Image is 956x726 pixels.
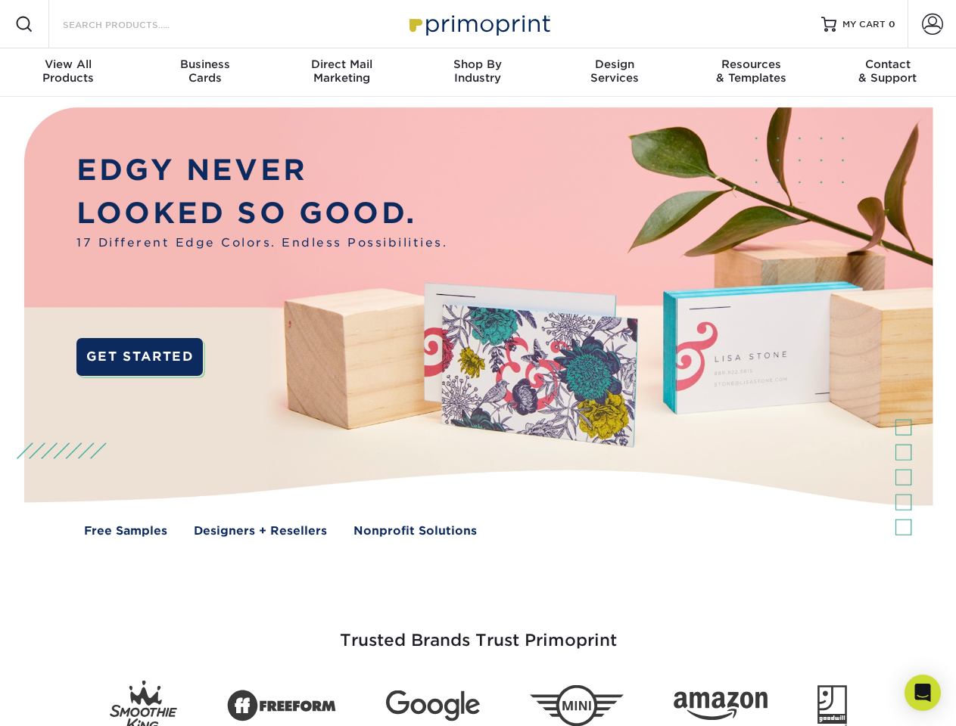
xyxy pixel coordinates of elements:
img: Google [386,690,480,721]
a: Free Samples [84,523,167,540]
img: Amazon [674,692,768,721]
a: GET STARTED [76,338,203,376]
span: MY CART [842,18,886,31]
img: Goodwill [817,685,847,726]
a: Nonprofit Solutions [353,523,477,540]
a: Direct MailMarketing [273,48,409,97]
div: Services [547,57,683,85]
span: Resources [683,57,819,71]
div: Industry [409,57,546,85]
div: Open Intercom Messenger [905,675,941,711]
h3: Trusted Brands Trust Primoprint [36,594,921,669]
a: DesignServices [547,48,683,97]
div: Marketing [273,57,409,85]
p: LOOKED SO GOOD. [76,192,447,235]
span: Business [136,57,272,71]
span: Contact [820,57,956,71]
a: Shop ByIndustry [409,48,546,97]
span: Shop By [409,57,546,71]
img: Primoprint [403,8,554,40]
div: & Support [820,57,956,85]
span: 0 [889,19,895,29]
p: EDGY NEVER [76,149,447,192]
span: Design [547,57,683,71]
a: BusinessCards [136,48,272,97]
div: Cards [136,57,272,85]
span: Direct Mail [273,57,409,71]
input: SEARCH PRODUCTS..... [61,15,209,33]
a: Designers + Resellers [194,523,327,540]
a: Contact& Support [820,48,956,97]
div: & Templates [683,57,819,85]
a: Resources& Templates [683,48,819,97]
span: 17 Different Edge Colors. Endless Possibilities. [76,234,447,252]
